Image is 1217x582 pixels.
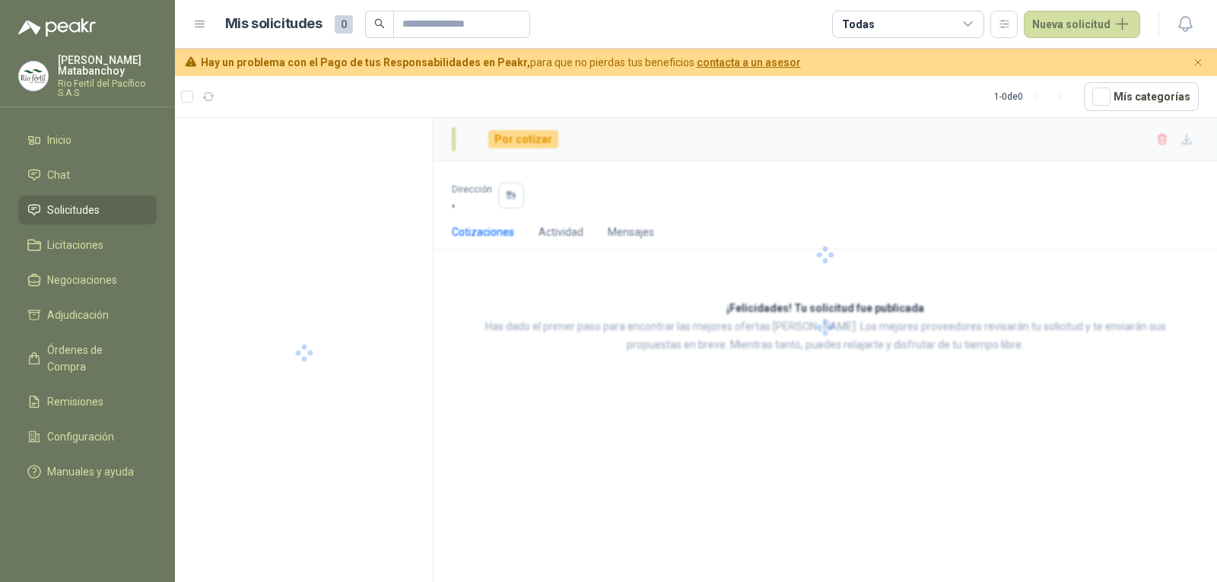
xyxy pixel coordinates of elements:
[994,84,1072,109] div: 1 - 0 de 0
[335,15,353,33] span: 0
[47,167,70,183] span: Chat
[697,56,801,68] a: contacta a un asesor
[18,387,157,416] a: Remisiones
[225,13,323,35] h1: Mis solicitudes
[47,237,103,253] span: Licitaciones
[18,196,157,224] a: Solicitudes
[1024,11,1140,38] button: Nueva solicitud
[47,463,134,480] span: Manuales y ayuda
[47,272,117,288] span: Negociaciones
[19,62,48,91] img: Company Logo
[47,307,109,323] span: Adjudicación
[374,18,385,29] span: search
[18,457,157,486] a: Manuales y ayuda
[47,342,142,375] span: Órdenes de Compra
[1189,53,1208,72] button: Cerrar
[58,79,157,97] p: Rio Fertil del Pacífico S.A.S.
[47,393,103,410] span: Remisiones
[842,16,874,33] div: Todas
[18,266,157,294] a: Negociaciones
[18,161,157,189] a: Chat
[18,231,157,259] a: Licitaciones
[1084,82,1199,111] button: Mís categorías
[201,54,801,71] span: para que no pierdas tus beneficios
[47,428,114,445] span: Configuración
[18,301,157,329] a: Adjudicación
[201,56,530,68] b: Hay un problema con el Pago de tus Responsabilidades en Peakr,
[58,55,157,76] p: [PERSON_NAME] Matabanchoy
[47,202,100,218] span: Solicitudes
[47,132,71,148] span: Inicio
[18,126,157,154] a: Inicio
[18,422,157,451] a: Configuración
[18,336,157,381] a: Órdenes de Compra
[18,18,96,37] img: Logo peakr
